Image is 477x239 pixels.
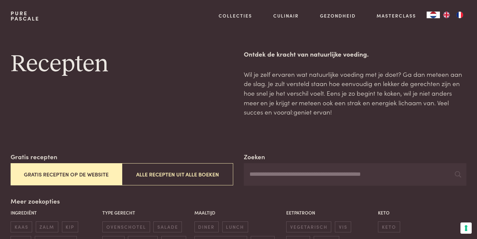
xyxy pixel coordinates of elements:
[440,12,466,18] ul: Language list
[427,12,466,18] aside: Language selected: Nederlands
[222,221,248,232] span: lunch
[244,152,265,162] label: Zoeken
[378,221,400,232] span: keto
[286,221,331,232] span: vegetarisch
[427,12,440,18] a: NL
[273,12,299,19] a: Culinair
[427,12,440,18] div: Language
[194,209,283,216] p: Maaltijd
[453,12,466,18] a: FR
[460,222,472,234] button: Uw voorkeuren voor toestemming voor trackingtechnologieën
[153,221,182,232] span: salade
[244,49,369,58] strong: Ontdek de kracht van natuurlijke voeding.
[11,152,57,162] label: Gratis recepten
[11,11,39,21] a: PurePascale
[122,163,233,185] button: Alle recepten uit alle boeken
[194,221,219,232] span: diner
[377,12,416,19] a: Masterclass
[219,12,252,19] a: Collecties
[286,209,375,216] p: Eetpatroon
[335,221,351,232] span: vis
[440,12,453,18] a: EN
[11,163,122,185] button: Gratis recepten op de website
[244,70,466,117] p: Wil je zelf ervaren wat natuurlijke voeding met je doet? Ga dan meteen aan de slag. Je zult verst...
[320,12,356,19] a: Gezondheid
[36,221,58,232] span: zalm
[11,49,233,79] h1: Recepten
[11,209,99,216] p: Ingrediënt
[11,221,32,232] span: kaas
[62,221,78,232] span: kip
[102,209,191,216] p: Type gerecht
[378,209,466,216] p: Keto
[102,221,150,232] span: ovenschotel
